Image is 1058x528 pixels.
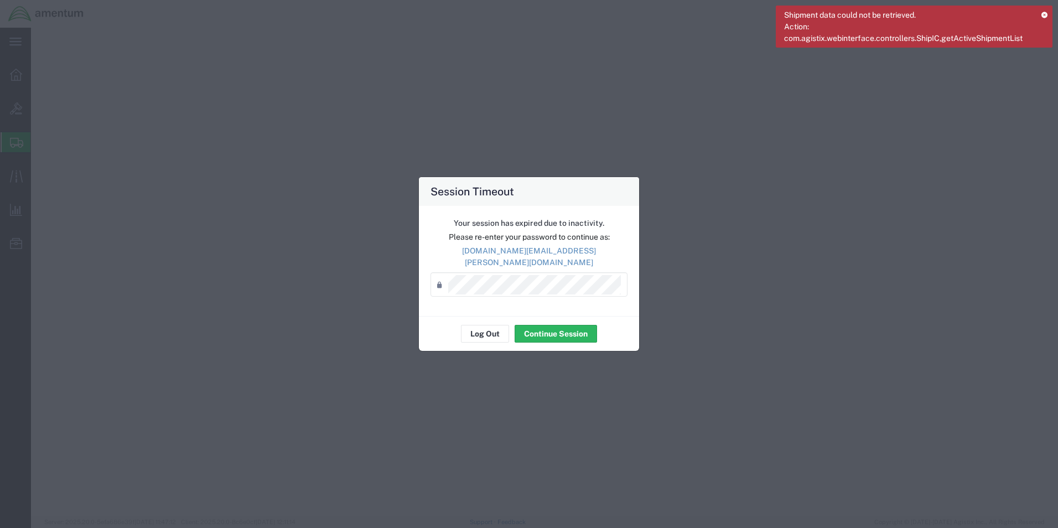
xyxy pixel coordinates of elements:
[431,245,627,268] p: [DOMAIN_NAME][EMAIL_ADDRESS][PERSON_NAME][DOMAIN_NAME]
[431,218,627,229] p: Your session has expired due to inactivity.
[431,183,514,199] h4: Session Timeout
[431,231,627,243] p: Please re-enter your password to continue as:
[784,9,1033,44] span: Shipment data could not be retrieved. Action: com.agistix.webinterface.controllers.ShipIC,getActi...
[515,325,597,343] button: Continue Session
[461,325,509,343] button: Log Out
